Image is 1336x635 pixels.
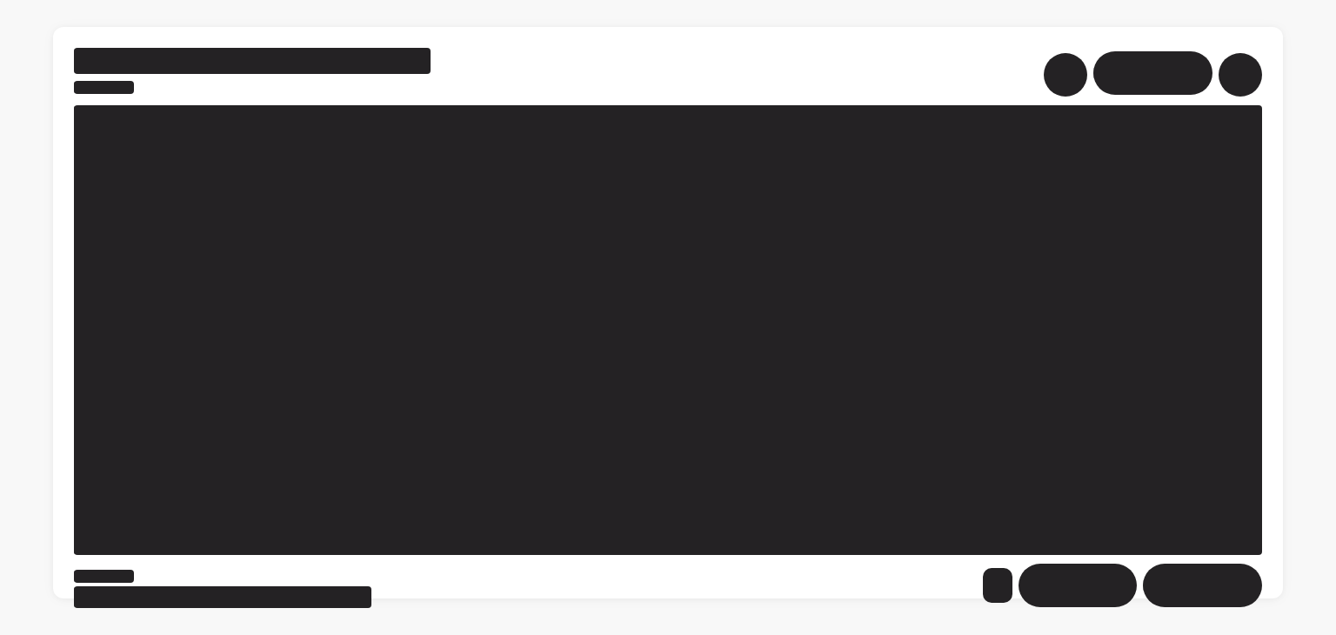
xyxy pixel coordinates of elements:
[1093,51,1212,95] span: ‌
[74,586,371,608] span: ‌
[1044,53,1087,97] span: ‌
[74,570,133,583] span: ‌
[1019,564,1138,607] span: ‌
[74,81,133,94] span: ‌
[74,48,431,74] span: ‌
[983,568,1012,603] span: ‌
[1219,53,1262,97] span: ‌
[74,105,1261,556] span: ‌
[1143,564,1262,607] span: ‌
